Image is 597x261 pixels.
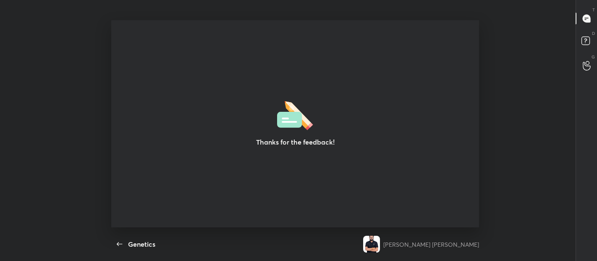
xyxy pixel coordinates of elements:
[383,240,479,249] div: [PERSON_NAME] [PERSON_NAME]
[592,7,595,13] p: T
[592,30,595,37] p: D
[592,54,595,60] p: G
[277,98,313,130] img: feedbackThanks.36dea665.svg
[256,137,334,147] h3: Thanks for the feedback!
[363,236,380,253] img: 719b3399970646c8895fdb71918d4742.jpg
[128,239,155,249] div: Genetics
